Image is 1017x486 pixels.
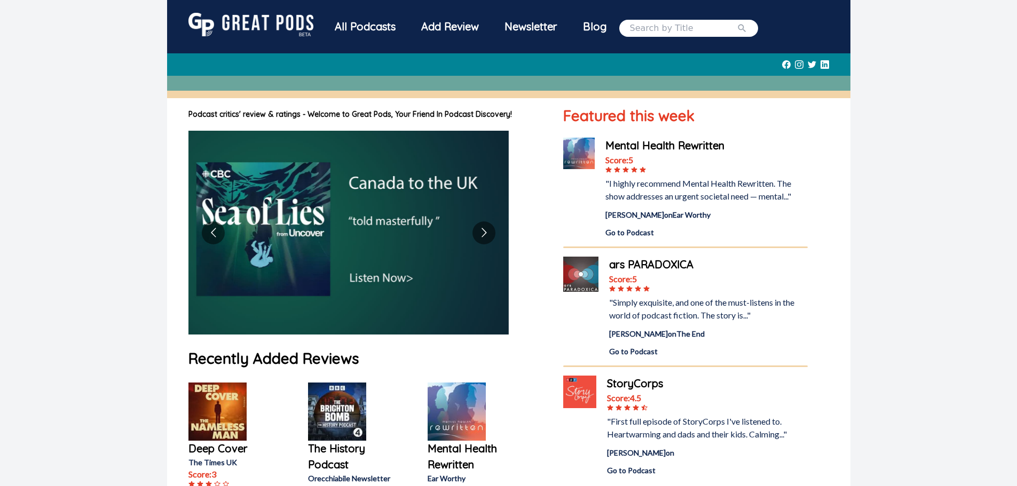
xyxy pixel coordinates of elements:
h1: Podcast critics' review & ratings - Welcome to Great Pods, Your Friend In Podcast Discovery! [188,109,542,120]
a: StoryCorps [607,376,808,392]
a: Go to Podcast [609,346,807,357]
a: Add Review [408,13,492,41]
div: [PERSON_NAME] on [607,447,808,458]
div: "Simply exquisite, and one of the must-listens in the world of podcast fiction. The story is..." [609,296,807,322]
img: The History Podcast [308,383,366,441]
a: Mental Health Rewritten [605,138,807,154]
img: Mental Health Rewritten [428,383,486,441]
p: Score: 3 [188,468,274,481]
div: Score: 5 [605,154,807,166]
div: "I highly recommend Mental Health Rewritten. The show addresses an urgent societal need — mental..." [605,177,807,203]
p: The Times UK [188,457,274,468]
button: Go to next slide [472,221,495,244]
div: Score: 5 [609,273,807,285]
img: ars PARADOXICA [563,257,598,292]
div: Score: 4.5 [607,392,808,404]
a: The History Podcast [308,441,393,473]
a: ars PARADOXICA [609,257,807,273]
div: [PERSON_NAME] on Ear Worthy [605,209,807,220]
a: Deep Cover [188,441,274,457]
p: Ear Worthy [428,473,513,484]
a: Mental Health Rewritten [428,441,513,473]
div: "First full episode of StoryCorps I've listened to. Heartwarming and dads and their kids. Calming... [607,415,808,441]
div: [PERSON_NAME] on The End [609,328,807,339]
button: Go to previous slide [202,221,225,244]
p: Orecchiabile Newsletter [308,473,393,484]
input: Search by Title [630,22,737,35]
a: All Podcasts [322,13,408,43]
h1: Recently Added Reviews [188,347,542,370]
a: Go to Podcast [607,465,808,476]
img: GreatPods [188,13,313,36]
div: Newsletter [492,13,570,41]
a: Go to Podcast [605,227,807,238]
div: All Podcasts [322,13,408,41]
h1: Featured this week [563,105,807,127]
a: Newsletter [492,13,570,43]
img: Deep Cover [188,383,247,441]
a: Blog [570,13,619,41]
img: Mental Health Rewritten [563,138,595,169]
img: StoryCorps [563,376,596,408]
img: image [188,131,509,334]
